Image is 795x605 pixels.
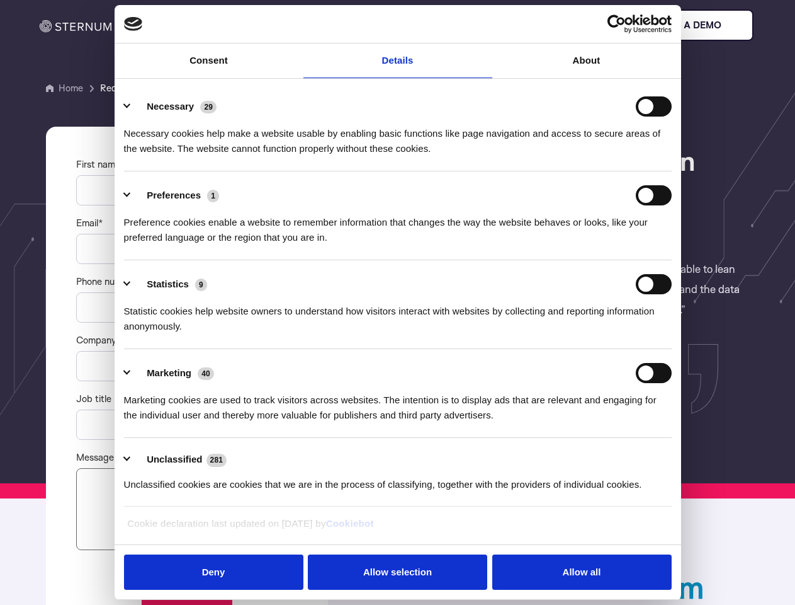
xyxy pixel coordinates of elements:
div: Statistic cookies help website owners to understand how visitors interact with websites by collec... [124,294,672,334]
button: Allow all [492,555,672,591]
div: Marketing cookies are used to track visitors across websites. The intention is to display ads tha... [124,383,672,423]
label: Preferences [147,190,201,200]
label: Necessary [147,101,194,111]
a: Details [303,43,492,78]
div: Cookie declaration last updated on [DATE] by [118,516,677,541]
span: Job title [76,393,111,405]
a: Usercentrics Cookiebot - opens in a new window [561,14,672,33]
span: 29 [200,101,217,113]
span: Email [76,217,98,229]
a: Cookiebot [326,518,374,529]
a: Company [386,3,447,48]
img: logo [124,17,143,31]
div: Preference cookies enable a website to remember information that changes the way the website beha... [124,205,672,245]
a: Products [147,3,204,48]
div: Unclassified cookies are cookies that we are in the process of classifying, together with the pro... [124,468,672,492]
a: Consent [115,43,303,78]
a: Book a demo [636,9,753,41]
a: About [492,43,681,78]
span: 40 [198,367,214,380]
span: First name [76,158,120,170]
button: Statistics (9) [124,274,215,294]
button: Unclassified (281) [124,452,235,468]
button: Allow selection [308,555,487,591]
a: Solutions [224,3,283,48]
a: Home [59,82,83,94]
span: Phone number [76,275,136,287]
button: Marketing (40) [124,363,222,383]
div: Necessary cookies help make a website usable by enabling basic functions like page navigation and... [124,117,672,156]
span: Request Demo [100,81,162,96]
a: Resources [303,3,366,48]
button: Deny [124,555,303,591]
span: 281 [206,454,227,466]
span: 1 [207,190,219,202]
label: Statistics [147,279,189,289]
img: sternum iot [726,20,736,30]
label: Marketing [147,368,191,377]
span: Company name [76,334,140,346]
button: Preferences (1) [124,185,227,205]
button: Necessary (29) [124,96,225,117]
span: Message [76,451,114,463]
span: 9 [195,279,207,291]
